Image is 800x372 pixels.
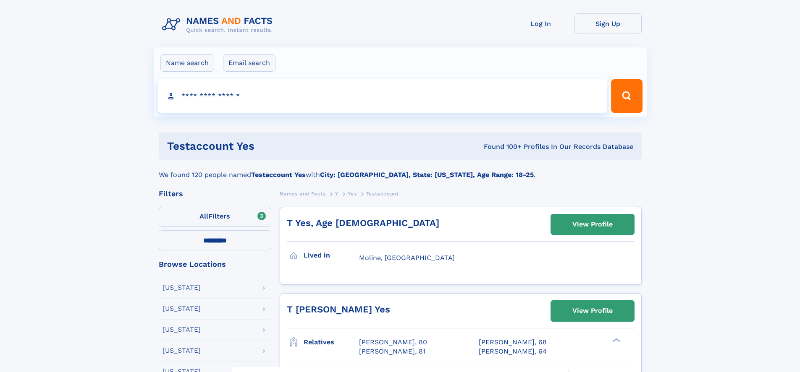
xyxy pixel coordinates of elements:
a: View Profile [551,301,634,321]
label: Name search [160,54,214,72]
div: ❯ [611,337,621,343]
label: Email search [223,54,275,72]
div: [US_STATE] [163,347,201,354]
a: Y [335,188,338,199]
a: Sign Up [574,13,642,34]
input: search input [158,79,608,113]
a: T Yes, Age [DEMOGRAPHIC_DATA] [287,218,439,228]
div: View Profile [572,215,613,234]
a: [PERSON_NAME], 81 [359,347,425,356]
a: Names and Facts [280,188,326,199]
h1: Testaccount Yes [167,141,369,151]
a: [PERSON_NAME], 68 [479,338,547,347]
span: All [199,212,208,220]
img: Logo Names and Facts [159,13,280,36]
div: We found 120 people named with . [159,160,642,180]
a: [PERSON_NAME], 80 [359,338,427,347]
div: [US_STATE] [163,305,201,312]
h3: Relatives [304,335,359,349]
div: Found 100+ Profiles In Our Records Database [369,142,633,151]
div: [US_STATE] [163,284,201,291]
a: T [PERSON_NAME] Yes [287,304,390,315]
b: City: [GEOGRAPHIC_DATA], State: [US_STATE], Age Range: 18-25 [320,171,534,179]
span: Testaccount [366,191,399,197]
div: Browse Locations [159,260,271,268]
b: Testaccount Yes [251,171,306,179]
a: Yes [348,188,357,199]
div: Filters [159,190,271,198]
button: Search Button [611,79,642,113]
span: Yes [348,191,357,197]
label: Filters [159,207,271,227]
a: View Profile [551,214,634,234]
a: [PERSON_NAME], 64 [479,347,547,356]
h3: Lived in [304,248,359,263]
span: Y [335,191,338,197]
span: Moline, [GEOGRAPHIC_DATA] [359,254,455,262]
a: Log In [507,13,574,34]
div: View Profile [572,301,613,320]
div: [US_STATE] [163,326,201,333]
